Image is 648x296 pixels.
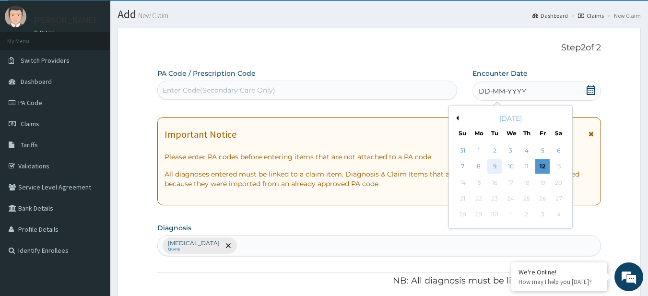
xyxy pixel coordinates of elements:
[479,86,526,96] span: DD-MM-YYYY
[518,278,600,286] p: How may I help you today?
[21,77,52,86] span: Dashboard
[539,129,547,137] div: Fr
[157,43,601,53] p: Step 2 of 2
[507,129,515,137] div: We
[504,208,518,222] div: Not available Wednesday, October 1st, 2025
[535,143,550,158] div: Choose Friday, September 5th, 2025
[504,176,518,190] div: Not available Wednesday, September 17th, 2025
[168,247,220,252] small: Query
[56,87,132,184] span: We're online!
[535,208,550,222] div: Not available Friday, October 3rd, 2025
[471,176,486,190] div: Not available Monday, September 15th, 2025
[578,12,604,20] a: Claims
[456,191,470,206] div: Not available Sunday, September 21st, 2025
[136,12,168,19] small: New Claim
[165,152,594,162] p: Please enter PA codes before entering items that are not attached to a PA code
[454,116,459,120] button: Previous Month
[535,191,550,206] div: Not available Friday, September 26th, 2025
[535,176,550,190] div: Not available Friday, September 19th, 2025
[504,143,518,158] div: Choose Wednesday, September 3rd, 2025
[488,208,502,222] div: Not available Tuesday, September 30th, 2025
[456,176,470,190] div: Not available Sunday, September 14th, 2025
[472,69,528,78] label: Encounter Date
[157,5,180,28] div: Minimize live chat window
[519,176,534,190] div: Not available Thursday, September 18th, 2025
[163,85,275,95] div: Enter Code(Secondary Care Only)
[471,191,486,206] div: Not available Monday, September 22nd, 2025
[50,54,161,66] div: Chat with us now
[552,208,566,222] div: Not available Saturday, October 4th, 2025
[519,208,534,222] div: Not available Thursday, October 2nd, 2025
[456,208,470,222] div: Not available Sunday, September 28th, 2025
[34,16,96,24] p: [PERSON_NAME]
[552,191,566,206] div: Not available Saturday, September 27th, 2025
[5,195,183,229] textarea: Type your message and hit 'Enter'
[518,268,600,276] div: We're Online!
[456,160,470,174] div: Choose Sunday, September 7th, 2025
[519,160,534,174] div: Choose Thursday, September 11th, 2025
[504,191,518,206] div: Not available Wednesday, September 24th, 2025
[157,223,191,233] label: Diagnosis
[488,160,502,174] div: Choose Tuesday, September 9th, 2025
[552,160,566,174] div: Not available Saturday, September 13th, 2025
[555,129,563,137] div: Sa
[519,143,534,158] div: Choose Thursday, September 4th, 2025
[5,6,26,27] img: User Image
[474,129,483,137] div: Mo
[118,8,641,21] h1: Add
[488,191,502,206] div: Not available Tuesday, September 23rd, 2025
[471,208,486,222] div: Not available Monday, September 29th, 2025
[523,129,531,137] div: Th
[552,143,566,158] div: Choose Saturday, September 6th, 2025
[504,160,518,174] div: Choose Wednesday, September 10th, 2025
[21,56,70,65] span: Switch Providers
[168,239,220,247] p: [MEDICAL_DATA]
[165,169,594,189] p: All diagnoses entered must be linked to a claim item. Diagnosis & Claim Items that are visible bu...
[491,129,499,137] div: Tu
[471,143,486,158] div: Choose Monday, September 1st, 2025
[552,176,566,190] div: Not available Saturday, September 20th, 2025
[535,160,550,174] div: Choose Friday, September 12th, 2025
[18,48,39,72] img: d_794563401_company_1708531726252_794563401
[488,143,502,158] div: Choose Tuesday, September 2nd, 2025
[532,12,568,20] a: Dashboard
[165,129,236,140] h1: Important Notice
[455,143,566,223] div: month 2025-09
[459,129,467,137] div: Su
[21,119,39,128] span: Claims
[519,191,534,206] div: Not available Thursday, September 25th, 2025
[605,12,641,20] li: New Claim
[456,143,470,158] div: Choose Sunday, August 31st, 2025
[488,176,502,190] div: Not available Tuesday, September 16th, 2025
[471,160,486,174] div: Choose Monday, September 8th, 2025
[224,241,233,250] span: remove selection option
[453,114,568,123] div: [DATE]
[34,29,57,36] a: Online
[157,69,256,78] label: PA Code / Prescription Code
[21,141,38,149] span: Tariffs
[157,275,601,287] p: NB: All diagnosis must be linked to a claim item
